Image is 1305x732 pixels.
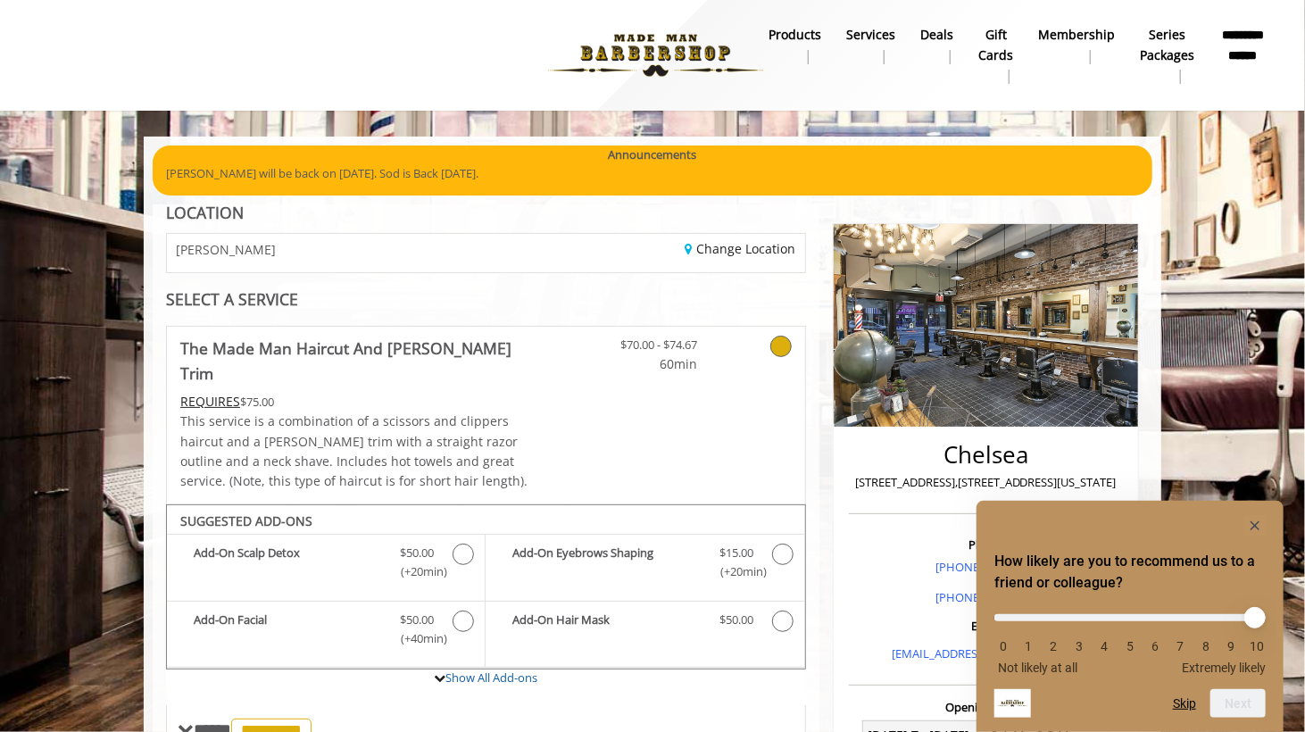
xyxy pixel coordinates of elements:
[166,164,1139,183] p: [PERSON_NAME] will be back on [DATE]. Sod is Back [DATE].
[609,146,697,164] b: Announcements
[920,25,953,45] b: Deals
[1223,639,1241,653] li: 9
[756,22,834,69] a: Productsproducts
[1121,639,1139,653] li: 5
[180,512,312,529] b: SUGGESTED ADD-ONS
[495,611,795,636] label: Add-On Hair Mask
[512,544,702,581] b: Add-On Eyebrows Shaping
[908,22,966,69] a: DealsDeals
[966,22,1026,88] a: Gift cardsgift cards
[1127,22,1207,88] a: Series packagesSeries packages
[166,291,806,308] div: SELECT A SERVICE
[720,611,754,629] span: $50.00
[1210,689,1266,718] button: Next question
[1244,515,1266,537] button: Hide survey
[180,412,539,492] p: This service is a combination of a scissors and clippers haircut and a [PERSON_NAME] trim with a ...
[1070,639,1088,653] li: 3
[1173,696,1196,711] button: Skip
[1197,639,1215,653] li: 8
[994,515,1266,718] div: How likely are you to recommend us to a friend or colleague? Select an option from 0 to 10, with ...
[180,336,539,386] b: The Made Man Haircut And [PERSON_NAME] Trim
[194,544,382,581] b: Add-On Scalp Detox
[994,601,1266,675] div: How likely are you to recommend us to a friend or colleague? Select an option from 0 to 10, with ...
[180,392,539,412] div: $75.00
[512,611,702,632] b: Add-On Hair Mask
[176,243,276,256] span: [PERSON_NAME]
[533,6,778,104] img: Made Man Barbershop logo
[400,611,434,629] span: $50.00
[1096,639,1114,653] li: 4
[1146,639,1164,653] li: 6
[176,544,476,586] label: Add-On Scalp Detox
[853,538,1118,551] h3: Phone
[1140,25,1194,65] b: Series packages
[1026,22,1127,69] a: MembershipMembership
[445,670,537,686] a: Show All Add-ons
[1038,25,1115,45] b: Membership
[400,544,434,562] span: $50.00
[686,240,796,257] a: Change Location
[1182,661,1266,675] span: Extremely likely
[1045,639,1063,653] li: 2
[935,589,1036,605] a: [PHONE_NUMBER]
[1248,639,1266,653] li: 10
[892,645,1080,661] a: [EMAIL_ADDRESS][DOMAIN_NAME]
[166,202,244,223] b: LOCATION
[711,562,763,581] span: (+20min )
[849,701,1123,713] h3: Opening Hours
[166,504,806,670] div: The Made Man Haircut And Beard Trim Add-onS
[978,25,1013,65] b: gift cards
[853,620,1118,632] h3: Email
[391,562,444,581] span: (+20min )
[495,544,795,586] label: Add-On Eyebrows Shaping
[994,639,1012,653] li: 0
[935,559,1036,575] a: [PHONE_NUMBER]
[834,22,908,69] a: ServicesServices
[846,25,895,45] b: Services
[994,551,1266,594] h2: How likely are you to recommend us to a friend or colleague? Select an option from 0 to 10, with ...
[194,611,382,648] b: Add-On Facial
[853,473,1118,492] p: [STREET_ADDRESS],[STREET_ADDRESS][US_STATE]
[592,327,697,374] a: $70.00 - $74.67
[180,393,240,410] span: This service needs some Advance to be paid before we block your appointment
[853,442,1118,468] h2: Chelsea
[998,661,1077,675] span: Not likely at all
[1172,639,1190,653] li: 7
[592,354,697,374] span: 60min
[176,611,476,653] label: Add-On Facial
[391,629,444,648] span: (+40min )
[1019,639,1037,653] li: 1
[769,25,821,45] b: products
[720,544,754,562] span: $15.00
